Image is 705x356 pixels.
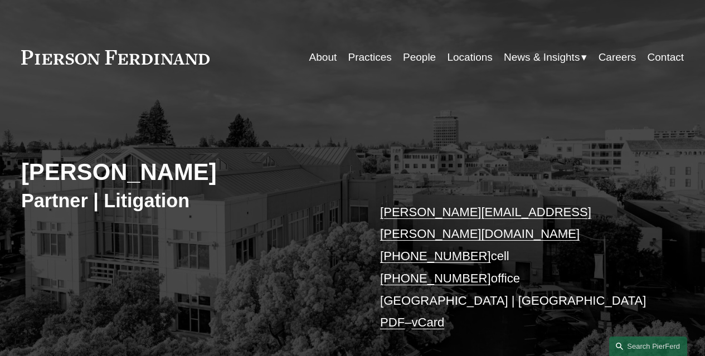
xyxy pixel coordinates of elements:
a: Careers [599,47,636,68]
h3: Partner | Litigation [21,189,353,212]
a: [PHONE_NUMBER] [380,271,491,285]
a: Practices [348,47,392,68]
p: cell office [GEOGRAPHIC_DATA] | [GEOGRAPHIC_DATA] – [380,201,656,334]
a: [PERSON_NAME][EMAIL_ADDRESS][PERSON_NAME][DOMAIN_NAME] [380,205,591,241]
a: People [403,47,436,68]
a: Contact [648,47,684,68]
a: Locations [447,47,492,68]
span: News & Insights [504,48,580,67]
a: [PHONE_NUMBER] [380,249,491,263]
h2: [PERSON_NAME] [21,158,353,187]
a: Search this site [609,337,687,356]
a: vCard [411,315,444,329]
a: folder dropdown [504,47,587,68]
a: About [309,47,337,68]
a: PDF [380,315,405,329]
